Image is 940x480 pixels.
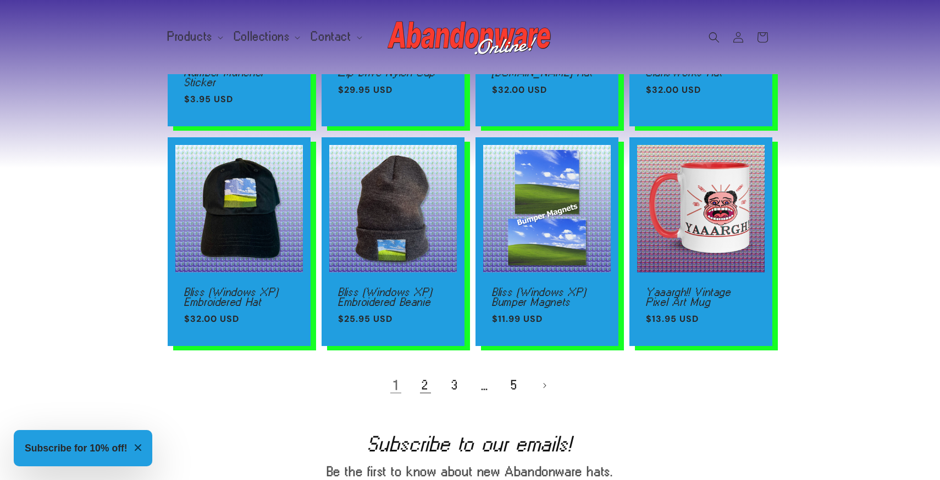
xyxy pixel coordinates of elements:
summary: Contact [305,25,366,48]
a: Page 1 [384,373,408,398]
h2: Subscribe to our emails! [49,435,891,453]
a: Yaaargh!! Vintage Pixel Art Mug [646,287,756,306]
a: Number Muncher Sticker [184,68,294,87]
summary: Search [702,25,726,49]
span: Contact [311,32,351,42]
img: Abandonware [388,15,552,59]
a: Page 2 [413,373,438,398]
summary: Collections [228,25,305,48]
a: [DOMAIN_NAME] Hat [492,68,602,77]
a: Page 5 [502,373,527,398]
nav: Pagination [168,373,772,398]
a: Bliss (Windows XP) Embroidered Hat [184,287,294,306]
a: ClarisWorks Hat [646,68,756,77]
span: … [473,373,497,398]
a: Next page [532,373,556,398]
p: Be the first to know about new Abandonware hats. [278,464,662,479]
a: Bliss (Windows XP) Bumper Magnets [492,287,602,306]
span: Products [168,32,213,42]
span: Collections [234,32,290,42]
a: Bliss (Windows XP) Embroidered Beanie [338,287,448,306]
a: Abandonware [384,11,557,63]
summary: Products [161,25,228,48]
a: Page 3 [443,373,467,398]
a: Zip Drive Nylon Cap [338,68,448,77]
